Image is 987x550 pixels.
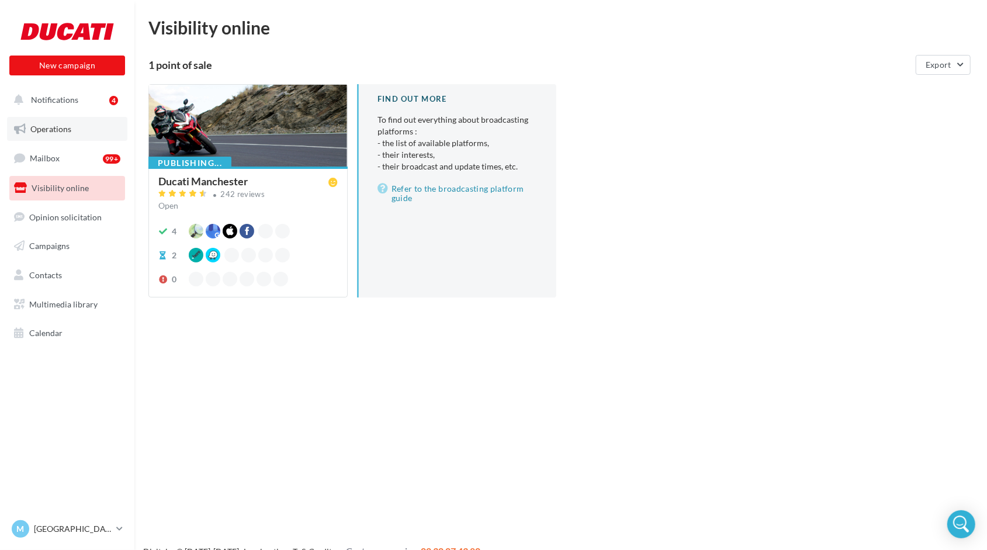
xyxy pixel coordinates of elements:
[9,518,125,540] a: M [GEOGRAPHIC_DATA]
[29,212,102,222] span: Opinion solicitation
[32,183,89,193] span: Visibility online
[29,241,70,251] span: Campaigns
[158,200,178,210] span: Open
[29,299,98,309] span: Multimedia library
[7,88,123,112] button: Notifications 4
[17,523,25,535] span: M
[158,176,248,186] div: Ducati Manchester
[172,250,176,261] div: 2
[7,234,127,258] a: Campaigns
[221,191,265,198] div: 242 reviews
[148,157,231,170] div: Publishing...
[947,510,975,538] div: Open Intercom Messenger
[109,96,118,105] div: 4
[158,188,338,202] a: 242 reviews
[9,56,125,75] button: New campaign
[378,161,538,172] li: - their broadcast and update times, etc.
[916,55,971,75] button: Export
[172,274,176,285] div: 0
[103,154,120,164] div: 99+
[7,263,127,288] a: Contacts
[7,292,127,317] a: Multimedia library
[30,124,71,134] span: Operations
[926,60,951,70] span: Export
[7,321,127,345] a: Calendar
[378,149,538,161] li: - their interests,
[7,205,127,230] a: Opinion solicitation
[7,146,127,171] a: Mailbox99+
[378,94,538,105] div: Find out more
[31,95,78,105] span: Notifications
[29,270,62,280] span: Contacts
[29,328,63,338] span: Calendar
[148,19,973,36] div: Visibility online
[148,60,911,70] div: 1 point of sale
[378,182,538,205] a: Refer to the broadcasting platform guide
[378,137,538,149] li: - the list of available platforms,
[172,226,176,237] div: 4
[30,153,60,163] span: Mailbox
[378,114,538,172] p: To find out everything about broadcasting platforms :
[7,117,127,141] a: Operations
[34,523,112,535] p: [GEOGRAPHIC_DATA]
[7,176,127,200] a: Visibility online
